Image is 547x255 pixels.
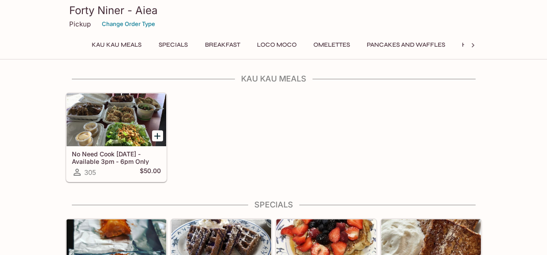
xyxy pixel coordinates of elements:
a: No Need Cook [DATE] - Available 3pm - 6pm Only305$50.00 [66,93,167,182]
button: Kau Kau Meals [87,39,146,51]
h5: No Need Cook [DATE] - Available 3pm - 6pm Only [72,150,161,165]
button: Add No Need Cook Today - Available 3pm - 6pm Only [152,130,163,141]
span: 305 [84,168,96,177]
p: Pickup [69,20,91,28]
button: Loco Moco [252,39,301,51]
h3: Forty Niner - Aiea [69,4,478,17]
h4: Kau Kau Meals [66,74,482,84]
div: No Need Cook Today - Available 3pm - 6pm Only [67,93,166,146]
h5: $50.00 [140,167,161,177]
button: Breakfast [200,39,245,51]
button: Change Order Type [98,17,159,31]
button: Pancakes and Waffles [362,39,450,51]
button: Specials [153,39,193,51]
h4: Specials [66,200,482,210]
button: Omelettes [309,39,355,51]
